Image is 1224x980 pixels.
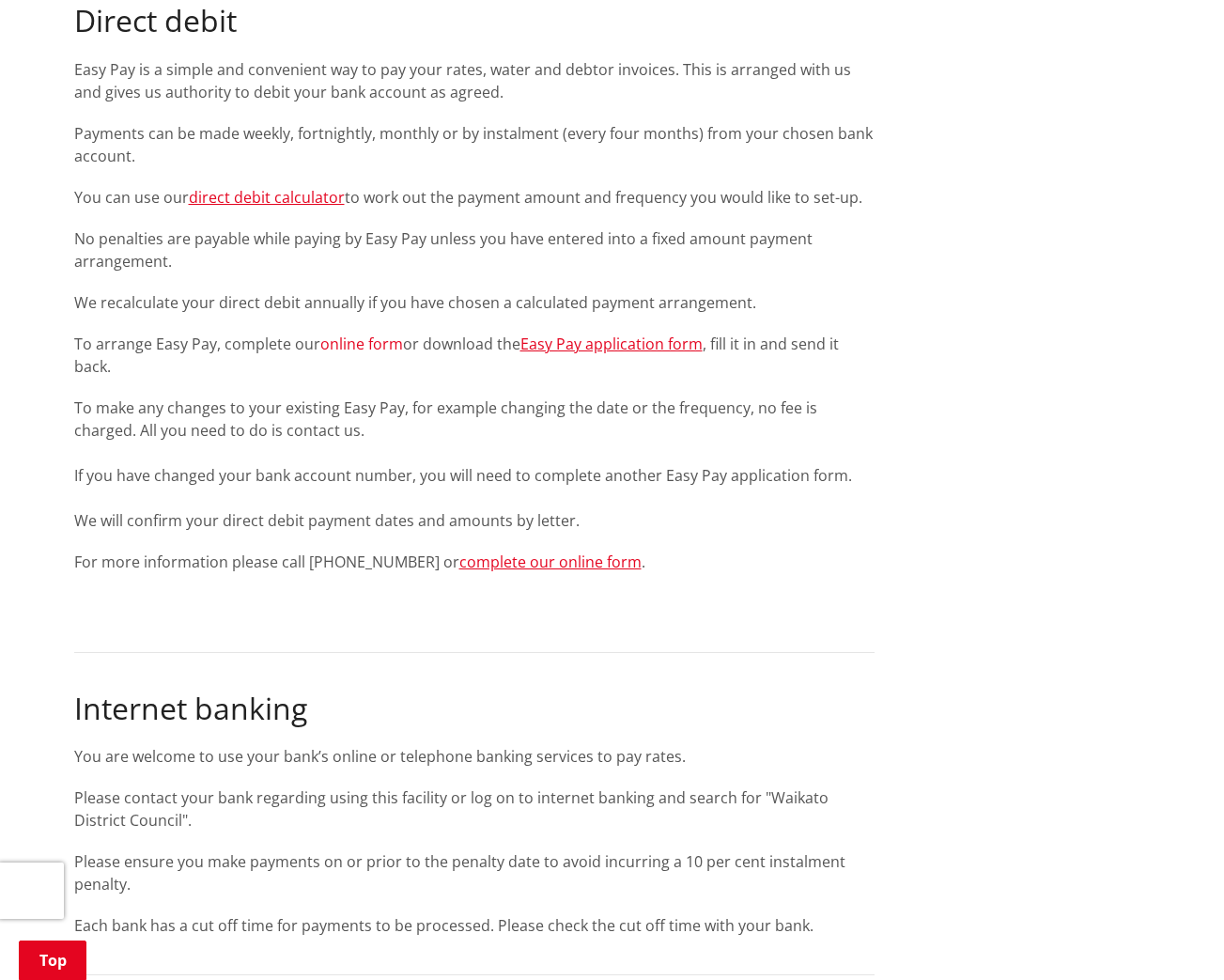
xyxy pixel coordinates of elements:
p: Please ensure you make payments on or prior to the penalty date to avoid incurring a 10 per cent ... [74,850,875,895]
p: Please contact your bank regarding using this facility or log on to internet banking and search f... [74,786,875,832]
h2: Direct debit [74,3,875,39]
a: direct debit calculator [189,187,345,208]
p: To make any changes to your existing Easy Pay, for example changing the date or the frequency, no... [74,397,875,532]
p: To arrange Easy Pay, complete our or download the , fill it in and send it back. [74,333,875,378]
a: complete our online form [459,552,642,572]
p: You can use our to work out the payment amount and frequency you would like to set-up. [74,186,875,209]
p: Payments can be made weekly, fortnightly, monthly or by instalment (every four months) from your ... [74,122,875,167]
p: You are welcome to use your bank’s online or telephone banking services to pay rates. [74,745,875,768]
p: Each bank has a cut off time for payments to be processed. Please check the cut off time with you... [74,914,875,937]
p: For more information please call [PHONE_NUMBER] or . [74,551,875,573]
p: Easy Pay is a simple and convenient way to pay your rates, water and debtor invoices. This is arr... [74,58,875,103]
h2: Internet banking [74,691,875,726]
a: online form [320,334,403,354]
iframe: Messenger Launcher [1138,901,1205,969]
p: No penalties are payable while paying by Easy Pay unless you have entered into a fixed amount pay... [74,227,875,272]
a: Easy Pay application form [520,334,703,354]
p: We recalculate your direct debit annually if you have chosen a calculated payment arrangement. [74,291,875,314]
a: Top [19,941,86,980]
